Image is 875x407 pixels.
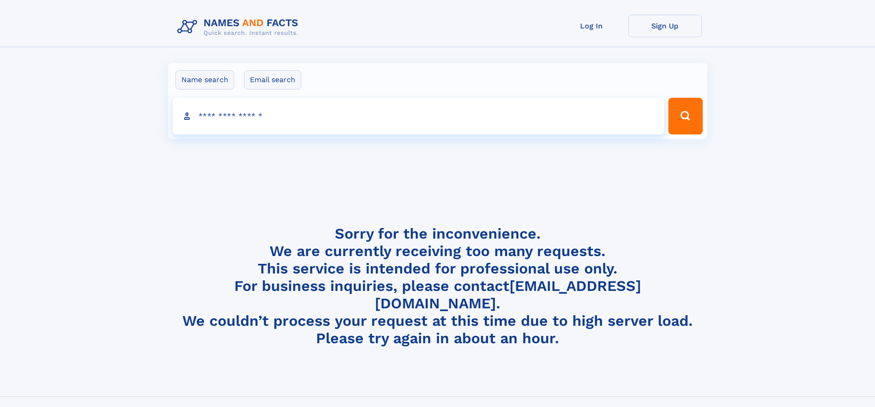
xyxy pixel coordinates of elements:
[173,98,665,134] input: search input
[175,70,234,89] label: Name search
[174,15,306,39] img: Logo Names and Facts
[244,70,301,89] label: Email search
[555,15,628,37] a: Log In
[668,98,702,134] button: Search Button
[174,225,702,347] h4: Sorry for the inconvenience. We are currently receiving too many requests. This service is intend...
[375,277,641,312] a: [EMAIL_ADDRESS][DOMAIN_NAME]
[628,15,702,37] a: Sign Up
